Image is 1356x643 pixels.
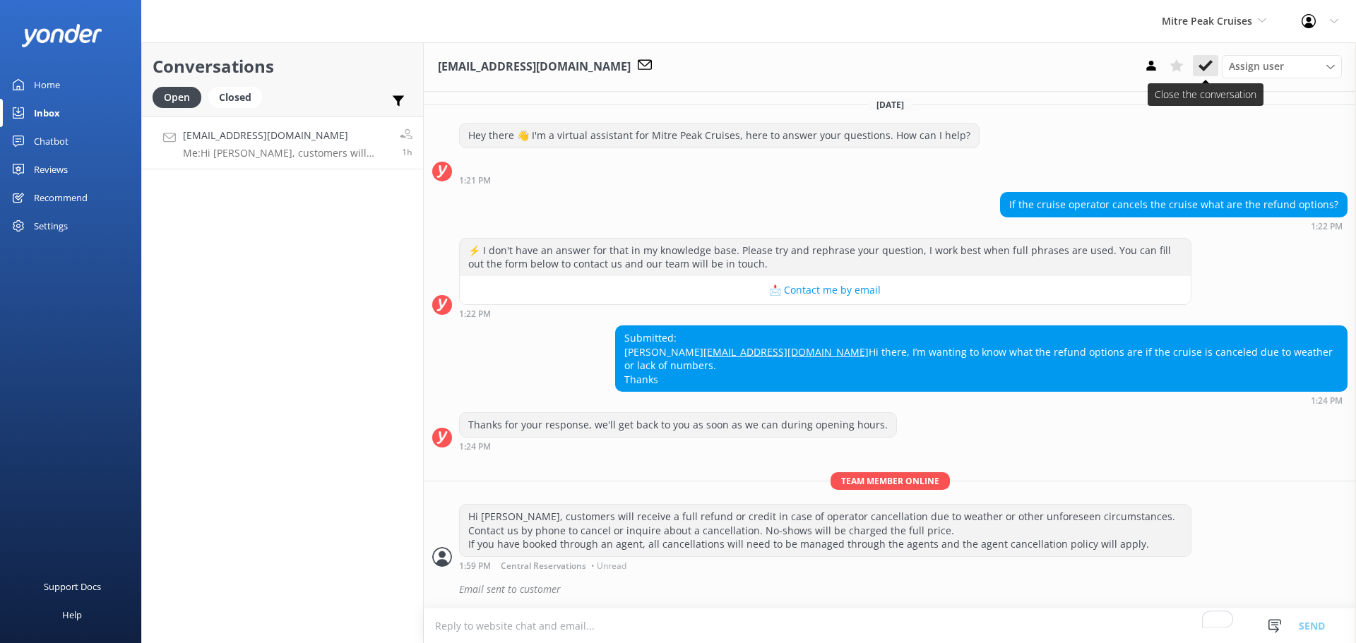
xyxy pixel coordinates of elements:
[34,155,68,184] div: Reviews
[459,176,491,185] strong: 1:21 PM
[1000,221,1348,231] div: Aug 30 2025 01:22pm (UTC +12:00) Pacific/Auckland
[459,175,980,185] div: Aug 30 2025 01:21pm (UTC +12:00) Pacific/Auckland
[183,147,389,160] p: Me: Hi [PERSON_NAME], customers will receive a full refund or credit in case of operator cancella...
[459,443,491,451] strong: 1:24 PM
[615,395,1348,405] div: Aug 30 2025 01:24pm (UTC +12:00) Pacific/Auckland
[1162,14,1252,28] span: Mitre Peak Cruises
[44,572,101,601] div: Support Docs
[1311,397,1343,405] strong: 1:24 PM
[153,87,201,108] div: Open
[460,124,979,148] div: Hey there 👋 I'm a virtual assistant for Mitre Peak Cruises, here to answer your questions. How ca...
[868,99,912,111] span: [DATE]
[34,99,60,127] div: Inbox
[438,58,631,76] h3: [EMAIL_ADDRESS][DOMAIN_NAME]
[424,608,1356,643] textarea: To enrich screen reader interactions, please activate Accessibility in Grammarly extension settings
[402,146,412,158] span: Aug 30 2025 01:59pm (UTC +12:00) Pacific/Auckland
[34,184,88,212] div: Recommend
[1001,193,1347,217] div: If the cruise operator cancels the cruise what are the refund options?
[459,310,491,318] strong: 1:22 PM
[62,601,82,629] div: Help
[591,562,626,570] span: • Unread
[831,472,950,490] span: Team member online
[153,89,208,104] a: Open
[703,345,869,359] a: [EMAIL_ADDRESS][DOMAIN_NAME]
[183,128,389,143] h4: [EMAIL_ADDRESS][DOMAIN_NAME]
[1311,222,1343,231] strong: 1:22 PM
[460,505,1191,556] div: Hi [PERSON_NAME], customers will receive a full refund or credit in case of operator cancellation...
[142,116,423,169] a: [EMAIL_ADDRESS][DOMAIN_NAME]Me:Hi [PERSON_NAME], customers will receive a full refund or credit i...
[1229,59,1284,74] span: Assign user
[208,89,269,104] a: Closed
[460,276,1191,304] button: 📩 Contact me by email
[459,562,491,570] strong: 1:59 PM
[432,577,1348,601] div: 2025-08-30T02:02:54.548
[208,87,262,108] div: Closed
[501,562,586,570] span: Central Reservations
[34,212,68,240] div: Settings
[616,326,1347,391] div: Submitted: [PERSON_NAME] Hi there, I’m wanting to know what the refund options are if the cruise ...
[460,239,1191,276] div: ⚡ I don't have an answer for that in my knowledge base. Please try and rephrase your question, I ...
[153,53,412,80] h2: Conversations
[34,71,60,99] div: Home
[459,560,1191,570] div: Aug 30 2025 01:59pm (UTC +12:00) Pacific/Auckland
[459,308,1191,318] div: Aug 30 2025 01:22pm (UTC +12:00) Pacific/Auckland
[459,577,1348,601] div: Email sent to customer
[34,127,69,155] div: Chatbot
[1222,55,1342,78] div: Assign User
[459,441,897,451] div: Aug 30 2025 01:24pm (UTC +12:00) Pacific/Auckland
[21,24,102,47] img: yonder-white-logo.png
[460,413,896,437] div: Thanks for your response, we'll get back to you as soon as we can during opening hours.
